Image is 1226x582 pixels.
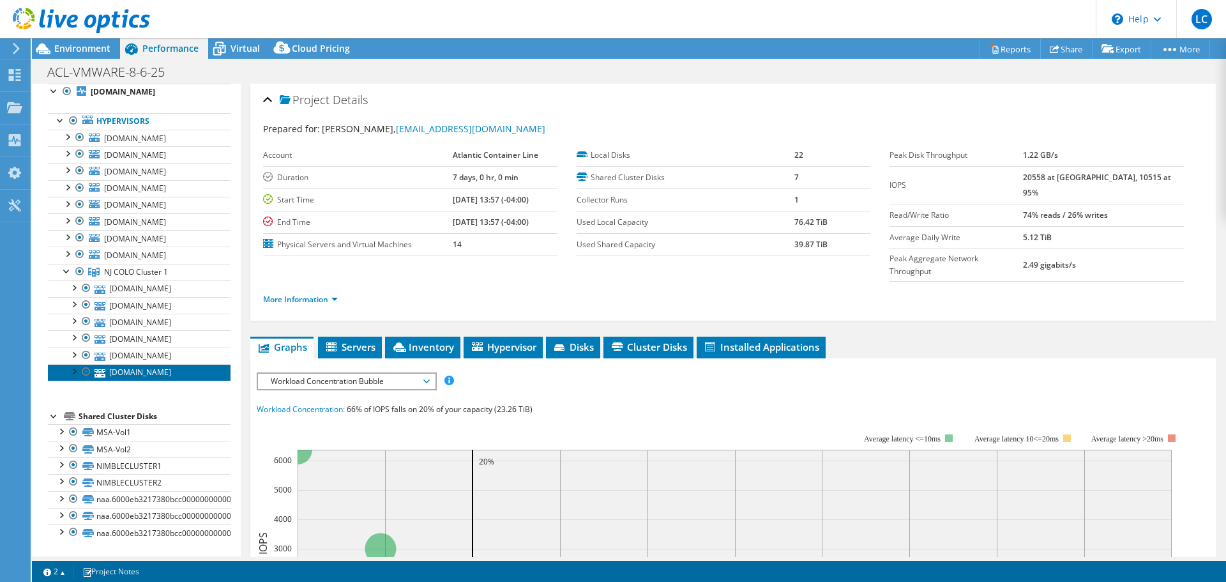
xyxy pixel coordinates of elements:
[104,149,166,160] span: [DOMAIN_NAME]
[1151,39,1210,59] a: More
[1040,39,1093,59] a: Share
[347,404,533,415] span: 66% of IOPS falls on 20% of your capacity (23.26 TiB)
[889,252,1023,278] label: Peak Aggregate Network Throughput
[256,532,270,555] text: IOPS
[794,217,828,227] b: 76.42 TiB
[34,563,74,579] a: 2
[48,297,231,314] a: [DOMAIN_NAME]
[48,457,231,474] a: NIMBLECLUSTER1
[1023,210,1108,220] b: 74% reads / 26% writes
[104,233,166,244] span: [DOMAIN_NAME]
[73,563,148,579] a: Project Notes
[48,197,231,213] a: [DOMAIN_NAME]
[48,424,231,441] a: MSA-Vol1
[257,404,345,415] span: Workload Concentration:
[263,171,453,184] label: Duration
[889,209,1023,222] label: Read/Write Ratio
[48,330,231,347] a: [DOMAIN_NAME]
[577,171,794,184] label: Shared Cluster Disks
[48,280,231,297] a: [DOMAIN_NAME]
[263,194,453,206] label: Start Time
[48,508,231,525] a: naa.6000eb3217380bcc0000000000000032
[391,341,454,353] span: Inventory
[263,149,453,162] label: Account
[1091,434,1163,443] text: Average latency >20ms
[322,123,545,135] span: [PERSON_NAME],
[453,172,518,183] b: 7 days, 0 hr, 0 min
[48,264,231,280] a: NJ COLO Cluster 1
[794,239,828,250] b: 39.87 TiB
[48,474,231,491] a: NIMBLECLUSTER2
[48,314,231,330] a: [DOMAIN_NAME]
[324,341,375,353] span: Servers
[552,341,594,353] span: Disks
[577,238,794,251] label: Used Shared Capacity
[274,455,292,466] text: 6000
[104,266,168,277] span: NJ COLO Cluster 1
[104,199,166,210] span: [DOMAIN_NAME]
[1092,39,1151,59] a: Export
[292,42,350,54] span: Cloud Pricing
[48,247,231,263] a: [DOMAIN_NAME]
[48,113,231,130] a: Hypervisors
[264,374,428,389] span: Workload Concentration Bubble
[231,42,260,54] span: Virtual
[396,123,545,135] a: [EMAIL_ADDRESS][DOMAIN_NAME]
[1023,259,1076,270] b: 2.49 gigabits/s
[794,194,799,205] b: 1
[263,294,338,305] a: More Information
[48,364,231,381] a: [DOMAIN_NAME]
[1023,172,1171,198] b: 20558 at [GEOGRAPHIC_DATA], 10515 at 95%
[48,348,231,364] a: [DOMAIN_NAME]
[104,166,166,177] span: [DOMAIN_NAME]
[263,123,320,135] label: Prepared for:
[48,441,231,457] a: MSA-Vol2
[48,130,231,146] a: [DOMAIN_NAME]
[142,42,199,54] span: Performance
[974,434,1059,443] tspan: Average latency 10<=20ms
[453,194,529,205] b: [DATE] 13:57 (-04:00)
[48,525,231,541] a: naa.6000eb3217380bcc0000000000000034
[864,434,941,443] tspan: Average latency <=10ms
[577,216,794,229] label: Used Local Capacity
[577,194,794,206] label: Collector Runs
[104,133,166,144] span: [DOMAIN_NAME]
[889,231,1023,244] label: Average Daily Write
[104,250,166,261] span: [DOMAIN_NAME]
[263,216,453,229] label: End Time
[794,149,803,160] b: 22
[980,39,1041,59] a: Reports
[453,239,462,250] b: 14
[479,456,494,467] text: 20%
[1023,149,1058,160] b: 1.22 GB/s
[889,179,1023,192] label: IOPS
[263,238,453,251] label: Physical Servers and Virtual Machines
[470,341,536,353] span: Hypervisor
[48,163,231,180] a: [DOMAIN_NAME]
[794,172,799,183] b: 7
[274,514,292,525] text: 4000
[48,213,231,230] a: [DOMAIN_NAME]
[104,217,166,227] span: [DOMAIN_NAME]
[703,341,819,353] span: Installed Applications
[79,409,231,424] div: Shared Cluster Disks
[274,543,292,554] text: 3000
[48,180,231,197] a: [DOMAIN_NAME]
[48,84,231,100] a: [DOMAIN_NAME]
[54,42,110,54] span: Environment
[48,146,231,163] a: [DOMAIN_NAME]
[610,341,687,353] span: Cluster Disks
[274,484,292,495] text: 5000
[577,149,794,162] label: Local Disks
[1112,13,1123,25] svg: \n
[104,183,166,194] span: [DOMAIN_NAME]
[333,92,368,107] span: Details
[42,65,185,79] h1: ACL-VMWARE-8-6-25
[1023,232,1052,243] b: 5.12 TiB
[48,230,231,247] a: [DOMAIN_NAME]
[1192,9,1212,29] span: LC
[257,341,307,353] span: Graphs
[889,149,1023,162] label: Peak Disk Throughput
[453,149,538,160] b: Atlantic Container Line
[280,94,329,107] span: Project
